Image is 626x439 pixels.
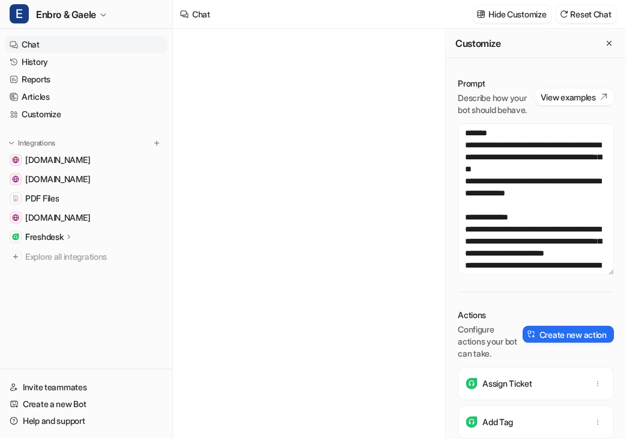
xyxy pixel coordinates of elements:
[36,6,96,23] span: Enbro & Gaele
[5,54,168,70] a: History
[458,309,523,321] p: Actions
[455,37,500,49] h2: Customize
[12,156,19,164] img: www.gaele.be
[5,152,168,168] a: www.gaele.be[DOMAIN_NAME]
[7,139,16,147] img: expand menu
[25,192,59,204] span: PDF Files
[466,416,478,428] img: Add Tag icon
[560,10,568,19] img: reset
[5,209,168,226] a: enbro-my.sharepoint.com[DOMAIN_NAME]
[523,326,614,343] button: Create new action
[5,190,168,207] a: PDF FilesPDF Files
[5,396,168,413] a: Create a new Bot
[10,251,22,263] img: explore all integrations
[25,247,163,266] span: Explore all integrations
[192,8,210,20] div: Chat
[5,413,168,429] a: Help and support
[5,88,168,105] a: Articles
[458,92,534,116] p: Describe how your bot should behave.
[535,88,614,105] button: View examples
[12,214,19,221] img: enbro-my.sharepoint.com
[5,36,168,53] a: Chat
[12,233,19,241] img: Freshdesk
[10,4,29,23] span: E
[25,154,90,166] span: [DOMAIN_NAME]
[153,139,161,147] img: menu_add.svg
[556,5,616,23] button: Reset Chat
[12,195,19,202] img: PDF Files
[482,378,532,390] p: Assign Ticket
[25,231,63,243] p: Freshdesk
[473,5,552,23] button: Hide Customize
[458,324,523,360] p: Configure actions your bot can take.
[527,330,536,339] img: create-action-icon.svg
[466,378,478,390] img: Assign Ticket icon
[5,106,168,123] a: Customize
[482,416,513,428] p: Add Tag
[477,10,485,19] img: customize
[5,379,168,396] a: Invite teammates
[5,137,59,149] button: Integrations
[458,78,534,90] p: Prompt
[5,71,168,88] a: Reports
[18,138,55,148] p: Integrations
[489,8,547,20] p: Hide Customize
[12,176,19,183] img: www.enbro.com
[25,173,90,185] span: [DOMAIN_NAME]
[25,212,90,224] span: [DOMAIN_NAME]
[5,248,168,265] a: Explore all integrations
[602,36,616,51] button: Close flyout
[5,171,168,188] a: www.enbro.com[DOMAIN_NAME]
